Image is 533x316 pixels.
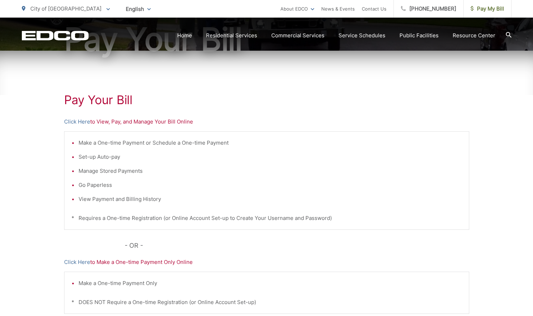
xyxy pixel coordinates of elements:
li: Manage Stored Payments [79,167,462,175]
p: * Requires a One-time Registration (or Online Account Set-up to Create Your Username and Password) [72,214,462,222]
li: Go Paperless [79,181,462,189]
p: * DOES NOT Require a One-time Registration (or Online Account Set-up) [72,298,462,306]
li: Set-up Auto-pay [79,153,462,161]
span: Pay My Bill [471,5,504,13]
a: Service Schedules [339,31,385,40]
h1: Pay Your Bill [64,93,469,107]
li: View Payment and Billing History [79,195,462,203]
a: Resource Center [453,31,495,40]
p: - OR - [125,240,469,251]
a: EDCD logo. Return to the homepage. [22,31,89,40]
a: Home [177,31,192,40]
a: Commercial Services [271,31,324,40]
a: News & Events [321,5,355,13]
a: Click Here [64,258,90,266]
a: About EDCO [280,5,314,13]
p: to View, Pay, and Manage Your Bill Online [64,118,469,126]
a: Residential Services [206,31,257,40]
p: to Make a One-time Payment Only Online [64,258,469,266]
a: Public Facilities [399,31,439,40]
a: Click Here [64,118,90,126]
a: Contact Us [362,5,386,13]
li: Make a One-time Payment or Schedule a One-time Payment [79,139,462,147]
span: English [120,3,156,15]
span: City of [GEOGRAPHIC_DATA] [30,5,101,12]
li: Make a One-time Payment Only [79,279,462,287]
